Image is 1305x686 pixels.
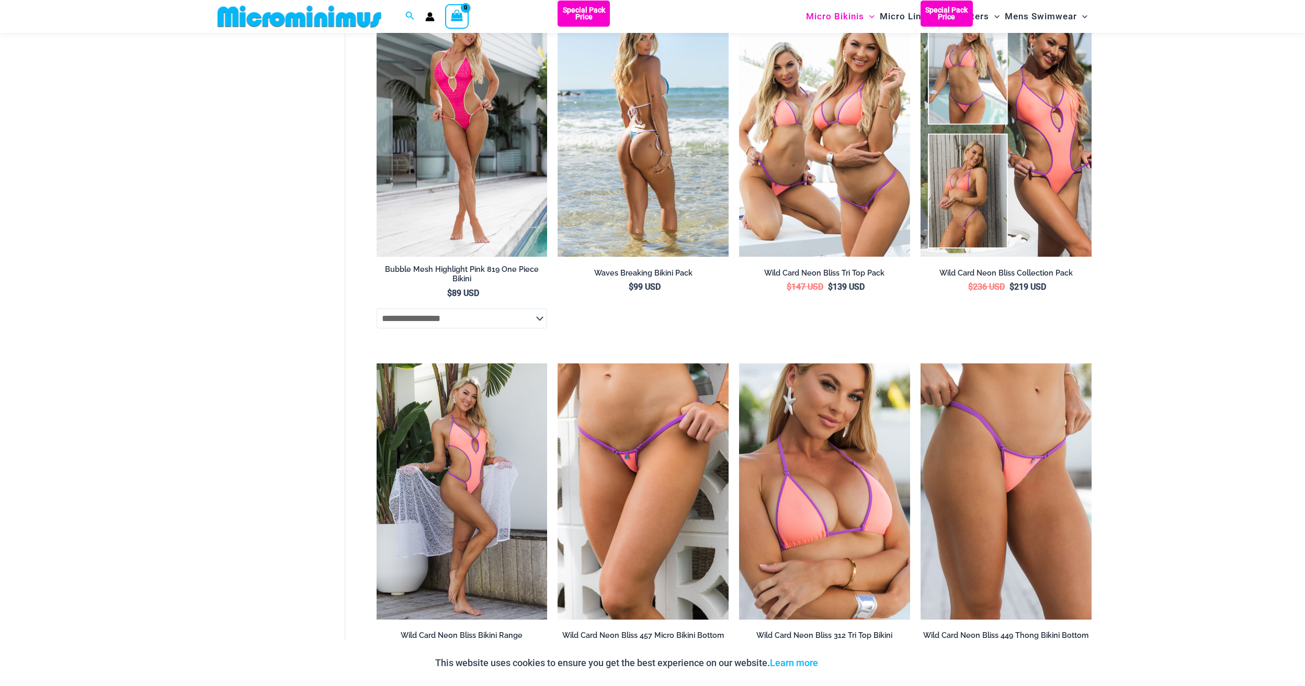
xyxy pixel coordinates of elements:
h2: Wild Card Neon Bliss 449 Thong Bikini Bottom [921,631,1092,641]
img: MM SHOP LOGO FLAT [213,5,385,28]
nav: Site Navigation [802,2,1092,31]
h2: Wild Card Neon Bliss Collection Pack [921,268,1092,278]
a: Wild Card Neon Bliss 449 Thong Bikini Bottom [921,631,1092,644]
bdi: 147 USD [787,282,823,292]
a: Collection Pack (7) Collection Pack B (1)Collection Pack B (1) [921,1,1092,257]
a: Bubble Mesh Highlight Pink 819 One Piece 01Bubble Mesh Highlight Pink 819 One Piece 03Bubble Mesh... [377,1,548,257]
span: Menu Toggle [989,3,1000,30]
a: Search icon link [405,10,415,23]
img: Waves Breaking Ocean 312 Top 456 Bottom 04 [558,1,729,257]
img: Wild Card Neon Bliss 312 Top 457 Micro 04 [558,363,729,620]
a: Wild Card Neon Bliss 312 Top 01Wild Card Neon Bliss 819 One Piece St Martin 5996 Sarong 04Wild Ca... [377,363,548,620]
img: Wild Card Neon Bliss 312 Top 03 [739,363,910,620]
bdi: 99 USD [629,282,661,292]
a: Bubble Mesh Highlight Pink 819 One Piece Bikini [377,265,548,288]
a: Micro BikinisMenu ToggleMenu Toggle [803,3,877,30]
a: Wild Card Neon Bliss 457 Micro Bikini Bottom [558,631,729,644]
span: Micro Lingerie [880,3,944,30]
h2: Bubble Mesh Highlight Pink 819 One Piece Bikini [377,265,548,284]
a: View Shopping Cart, empty [445,4,469,28]
img: Collection Pack (7) [921,1,1092,257]
bdi: 219 USD [1009,282,1046,292]
span: $ [968,282,973,292]
b: Special Pack Price [558,7,610,20]
a: Mens SwimwearMenu ToggleMenu Toggle [1002,3,1090,30]
span: Outers [959,3,989,30]
h2: Wild Card Neon Bliss 457 Micro Bikini Bottom [558,631,729,641]
p: This website uses cookies to ensure you get the best experience on our website. [435,655,818,671]
span: $ [1009,282,1014,292]
a: Account icon link [425,12,435,21]
a: Wild Card Neon Bliss Tri Top PackWild Card Neon Bliss Tri Top Pack BWild Card Neon Bliss Tri Top ... [739,1,910,257]
a: Learn more [770,657,818,668]
a: Wild Card Neon Bliss Tri Top Pack [739,268,910,282]
a: Wild Card Neon Bliss Collection Pack [921,268,1092,282]
a: Waves Breaking Bikini Pack [558,268,729,282]
a: Waves Breaking Ocean 312 Top 456 Bottom 08 Waves Breaking Ocean 312 Top 456 Bottom 04Waves Breaki... [558,1,729,257]
a: Wild Card Neon Bliss 312 Tri Top Bikini [739,631,910,644]
h2: Wild Card Neon Bliss Bikini Range [377,631,548,641]
h2: Wild Card Neon Bliss Tri Top Pack [739,268,910,278]
bdi: 139 USD [828,282,865,292]
a: OutersMenu ToggleMenu Toggle [957,3,1002,30]
span: $ [787,282,791,292]
a: Wild Card Neon Bliss 312 Top 457 Micro 04Wild Card Neon Bliss 312 Top 457 Micro 05Wild Card Neon ... [558,363,729,620]
img: Wild Card Neon Bliss 449 Thong 01 [921,363,1092,620]
b: Special Pack Price [921,7,973,20]
img: Wild Card Neon Bliss Tri Top Pack [739,1,910,257]
span: Mens Swimwear [1005,3,1077,30]
bdi: 236 USD [968,282,1005,292]
h2: Waves Breaking Bikini Pack [558,268,729,278]
span: $ [447,288,452,298]
a: Wild Card Neon Bliss 312 Top 03Wild Card Neon Bliss 312 Top 457 Micro 02Wild Card Neon Bliss 312 ... [739,363,910,620]
span: $ [629,282,633,292]
span: Menu Toggle [1077,3,1087,30]
span: Micro Bikinis [806,3,864,30]
a: Micro LingerieMenu ToggleMenu Toggle [877,3,957,30]
bdi: 89 USD [447,288,479,298]
a: Wild Card Neon Bliss Bikini Range [377,631,548,644]
h2: Wild Card Neon Bliss 312 Tri Top Bikini [739,631,910,641]
span: Menu Toggle [864,3,875,30]
button: Accept [826,650,870,676]
img: Wild Card Neon Bliss 312 Top 01 [377,363,548,620]
span: $ [828,282,833,292]
a: Wild Card Neon Bliss 449 Thong 01Wild Card Neon Bliss 449 Thong 02Wild Card Neon Bliss 449 Thong 02 [921,363,1092,620]
img: Bubble Mesh Highlight Pink 819 One Piece 01 [377,1,548,257]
